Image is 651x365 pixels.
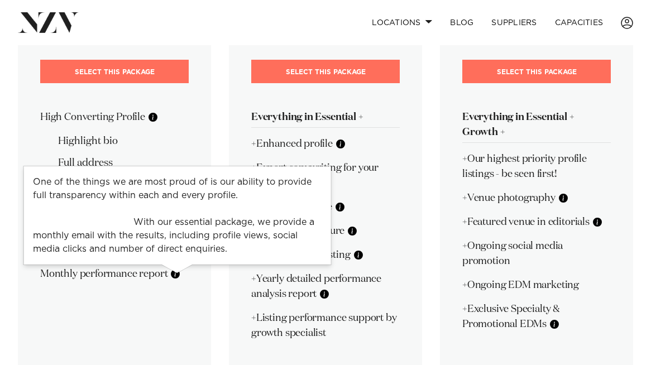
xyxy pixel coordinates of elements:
[462,152,611,182] p: +Our highest priority profile listings - be seen first!
[251,272,400,302] p: +Yearly detailed performance analysis report
[251,60,400,83] a: Select This Package
[441,11,482,35] a: BLOG
[40,60,189,83] a: Select This Package
[462,278,611,293] p: +Ongoing EDM marketing
[251,311,400,341] p: +Listing performance support by growth specialist
[251,137,400,152] p: +Enhanced profile
[40,267,189,282] p: Monthly performance report
[58,156,189,171] li: Full address
[462,239,611,269] p: +Ongoing social media promotion
[363,11,441,35] a: Locations
[462,112,575,137] strong: Everything in Essential + Growth +
[462,60,611,83] a: Select This Package
[462,302,611,332] p: +Exclusive Specialty & Promotional EDMs
[18,12,79,32] img: nzv-logo.png
[251,112,363,122] strong: Everything in Essential +
[462,191,611,206] p: +Venue photography
[58,134,189,149] li: Highlight bio
[40,110,189,125] p: High Converting Profile
[251,161,400,191] p: +Expert copywriting for your listing
[546,11,612,35] a: Capacities
[482,11,545,35] a: SUPPLIERS
[462,215,611,230] p: +Featured venue in editorials
[24,166,331,265] div: One of the things we are most proud of is our ability to provide full transparency within each an...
